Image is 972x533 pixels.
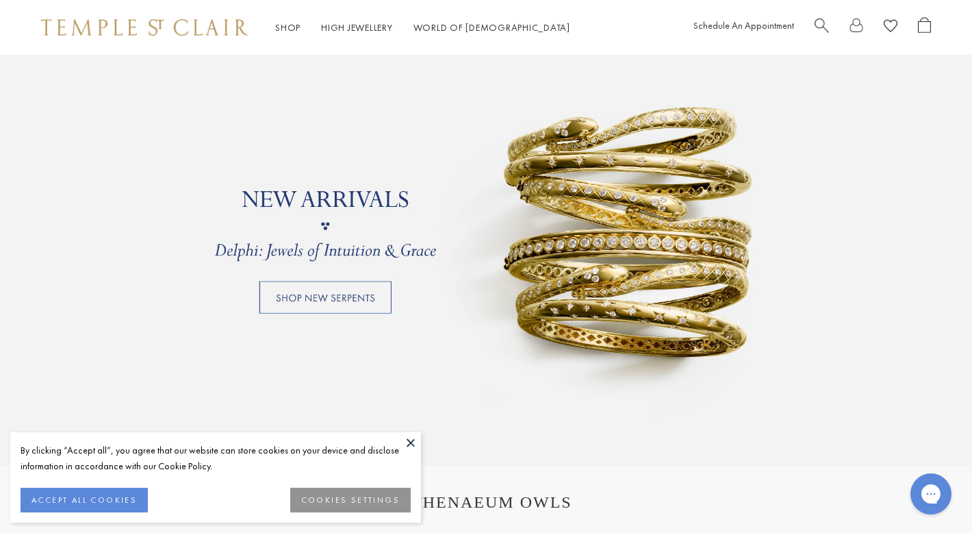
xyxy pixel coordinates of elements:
iframe: Gorgias live chat messenger [904,469,958,519]
div: By clicking “Accept all”, you agree that our website can store cookies on your device and disclos... [21,443,411,474]
img: Temple St. Clair [41,19,248,36]
a: View Wishlist [884,17,897,38]
nav: Main navigation [275,19,570,36]
a: Schedule An Appointment [693,19,794,32]
a: High JewelleryHigh Jewellery [321,21,393,34]
a: World of [DEMOGRAPHIC_DATA]World of [DEMOGRAPHIC_DATA] [413,21,570,34]
button: ACCEPT ALL COOKIES [21,488,148,512]
h1: ATHENAEUM OWLS [55,493,917,512]
a: ShopShop [275,21,300,34]
a: Open Shopping Bag [918,17,931,38]
button: COOKIES SETTINGS [290,488,411,512]
a: Search [815,17,829,38]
